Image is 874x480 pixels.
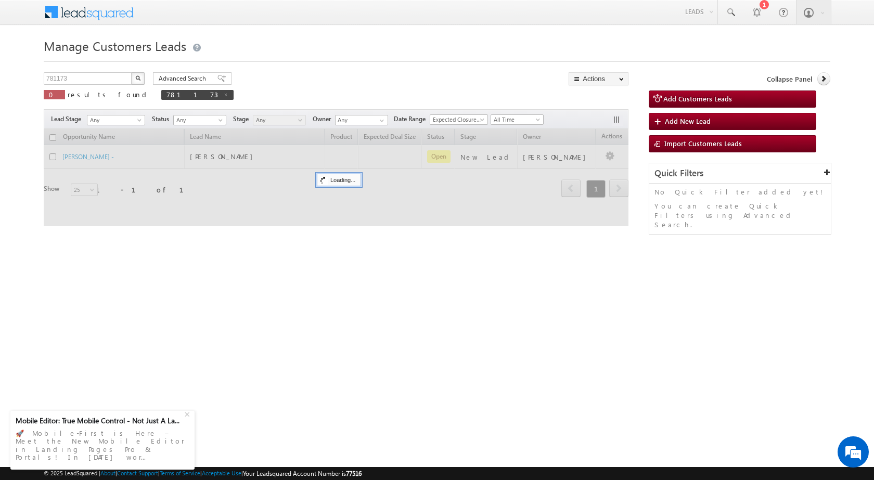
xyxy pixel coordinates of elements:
a: Expected Closure Date [430,114,488,125]
a: Any [87,115,145,125]
span: Owner [313,114,335,124]
a: About [100,470,115,476]
span: 0 [49,90,60,99]
span: Date Range [394,114,430,124]
a: Any [173,115,226,125]
span: Lead Stage [51,114,85,124]
span: Stage [233,114,253,124]
img: Search [135,75,140,81]
input: Type to Search [335,115,388,125]
a: Any [253,115,306,125]
span: Add Customers Leads [663,94,732,103]
div: + [182,407,195,420]
span: Any [174,115,223,125]
a: Contact Support [117,470,158,476]
a: Terms of Service [160,470,200,476]
div: Mobile Editor: True Mobile Control - Not Just A La... [16,416,183,425]
span: Import Customers Leads [664,139,742,148]
span: Expected Closure Date [430,115,484,124]
div: Chat with us now [54,55,175,68]
img: d_60004797649_company_0_60004797649 [18,55,44,68]
em: Start Chat [142,320,189,334]
span: results found [68,90,150,99]
span: Collapse Panel [767,74,812,84]
span: Any [87,115,142,125]
button: Actions [569,72,628,85]
span: Status [152,114,173,124]
div: Minimize live chat window [171,5,196,30]
textarea: Type your message and hit 'Enter' [14,96,190,312]
div: Quick Filters [649,163,831,184]
a: All Time [491,114,544,125]
span: 781173 [166,90,218,99]
a: Acceptable Use [202,470,241,476]
p: You can create Quick Filters using Advanced Search. [654,201,826,229]
span: Any [253,115,303,125]
p: No Quick Filter added yet! [654,187,826,197]
span: Add New Lead [665,116,711,125]
span: Your Leadsquared Account Number is [243,470,362,477]
div: Loading... [317,174,361,186]
a: Show All Items [374,115,387,126]
span: 77516 [346,470,362,477]
span: Manage Customers Leads [44,37,186,54]
div: 🚀 Mobile-First is Here – Meet the New Mobile Editor in Landing Pages Pro & Portals! In [DATE] wor... [16,426,189,464]
span: © 2025 LeadSquared | | | | | [44,469,362,478]
span: Advanced Search [159,74,209,83]
span: All Time [491,115,541,124]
